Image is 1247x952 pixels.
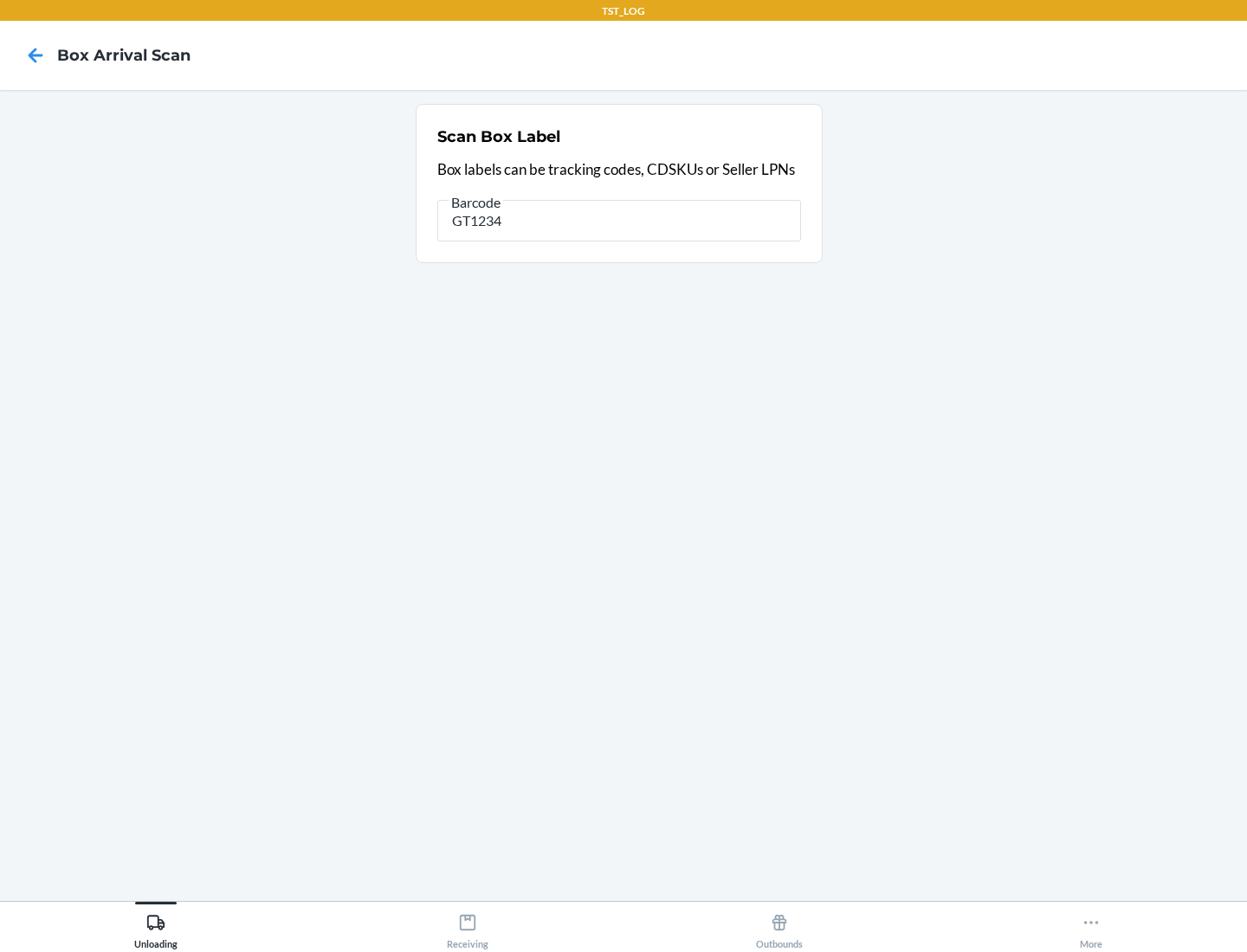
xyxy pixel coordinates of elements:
[449,194,503,211] span: Barcode
[756,906,803,949] div: Outbounds
[447,906,488,949] div: Receiving
[134,906,178,949] div: Unloading
[437,125,560,148] h2: Scan Box Label
[437,200,801,241] input: Barcode
[312,902,623,949] button: Receiving
[437,158,801,181] p: Box labels can be tracking codes, CDSKUs or Seller LPNs
[602,3,645,19] p: TST_LOG
[623,902,935,949] button: Outbounds
[935,902,1247,949] button: More
[57,44,191,67] h4: Box Arrival Scan
[1080,906,1102,949] div: More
